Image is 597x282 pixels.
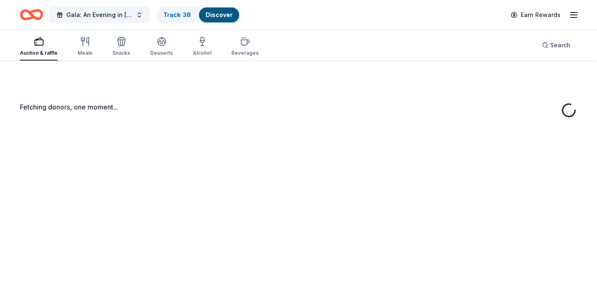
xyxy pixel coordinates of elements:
[66,10,133,20] span: Gala: An Evening in [GEOGRAPHIC_DATA]
[20,50,58,56] div: Auction & raffle
[206,11,233,18] a: Discover
[78,33,92,61] button: Meals
[78,50,92,56] div: Meals
[112,33,130,61] button: Snacks
[163,11,191,18] a: Track· 38
[193,50,211,56] div: Alcohol
[231,33,259,61] button: Beverages
[231,50,259,56] div: Beverages
[506,7,565,22] a: Earn Rewards
[150,33,173,61] button: Desserts
[550,40,570,50] span: Search
[156,7,240,23] button: Track· 38Discover
[20,33,58,61] button: Auction & raffle
[150,50,173,56] div: Desserts
[193,33,211,61] button: Alcohol
[50,7,149,23] button: Gala: An Evening in [GEOGRAPHIC_DATA]
[20,5,43,24] a: Home
[112,50,130,56] div: Snacks
[20,102,577,112] div: Fetching donors, one moment...
[535,37,577,53] button: Search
